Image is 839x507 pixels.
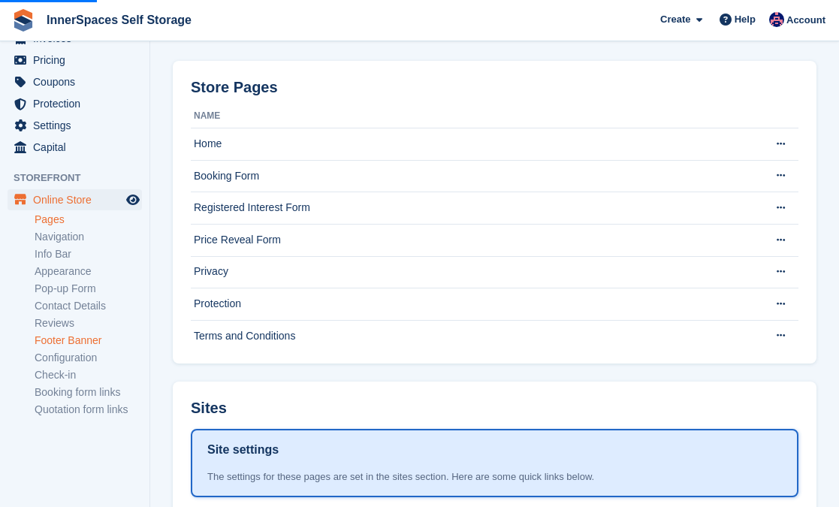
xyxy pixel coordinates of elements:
span: Settings [33,115,123,136]
a: menu [8,189,142,210]
h2: Sites [191,400,227,417]
td: Booking Form [191,160,767,192]
span: Account [786,13,825,28]
td: Terms and Conditions [191,320,767,352]
a: Reviews [35,316,142,330]
img: stora-icon-8386f47178a22dfd0bd8f6a31ec36ba5ce8667c1dd55bd0f319d3a0aa187defe.svg [12,9,35,32]
a: menu [8,137,142,158]
img: Dominic Hampson [769,12,784,27]
a: Pop-up Form [35,282,142,296]
span: Create [660,12,690,27]
a: menu [8,50,142,71]
span: Online Store [33,189,123,210]
a: Footer Banner [35,333,142,348]
h1: Site settings [207,441,279,459]
span: Pricing [33,50,123,71]
td: Protection [191,288,767,321]
span: Capital [33,137,123,158]
a: Check-in [35,368,142,382]
a: Appearance [35,264,142,279]
th: Name [191,104,767,128]
a: Navigation [35,230,142,244]
td: Price Reveal Form [191,224,767,256]
a: menu [8,93,142,114]
span: Help [735,12,756,27]
span: Storefront [14,171,149,186]
a: Booking form links [35,385,142,400]
td: Registered Interest Form [191,192,767,225]
a: Info Bar [35,247,142,261]
td: Privacy [191,256,767,288]
a: Pages [35,213,142,227]
a: Quotation form links [35,403,142,417]
td: Home [191,128,767,161]
h2: Store Pages [191,79,278,96]
div: The settings for these pages are set in the sites section. Here are some quick links below. [207,469,782,484]
span: Coupons [33,71,123,92]
a: menu [8,115,142,136]
a: menu [8,71,142,92]
span: Protection [33,93,123,114]
a: Contact Details [35,299,142,313]
a: Configuration [35,351,142,365]
a: InnerSpaces Self Storage [41,8,198,32]
a: Preview store [124,191,142,209]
